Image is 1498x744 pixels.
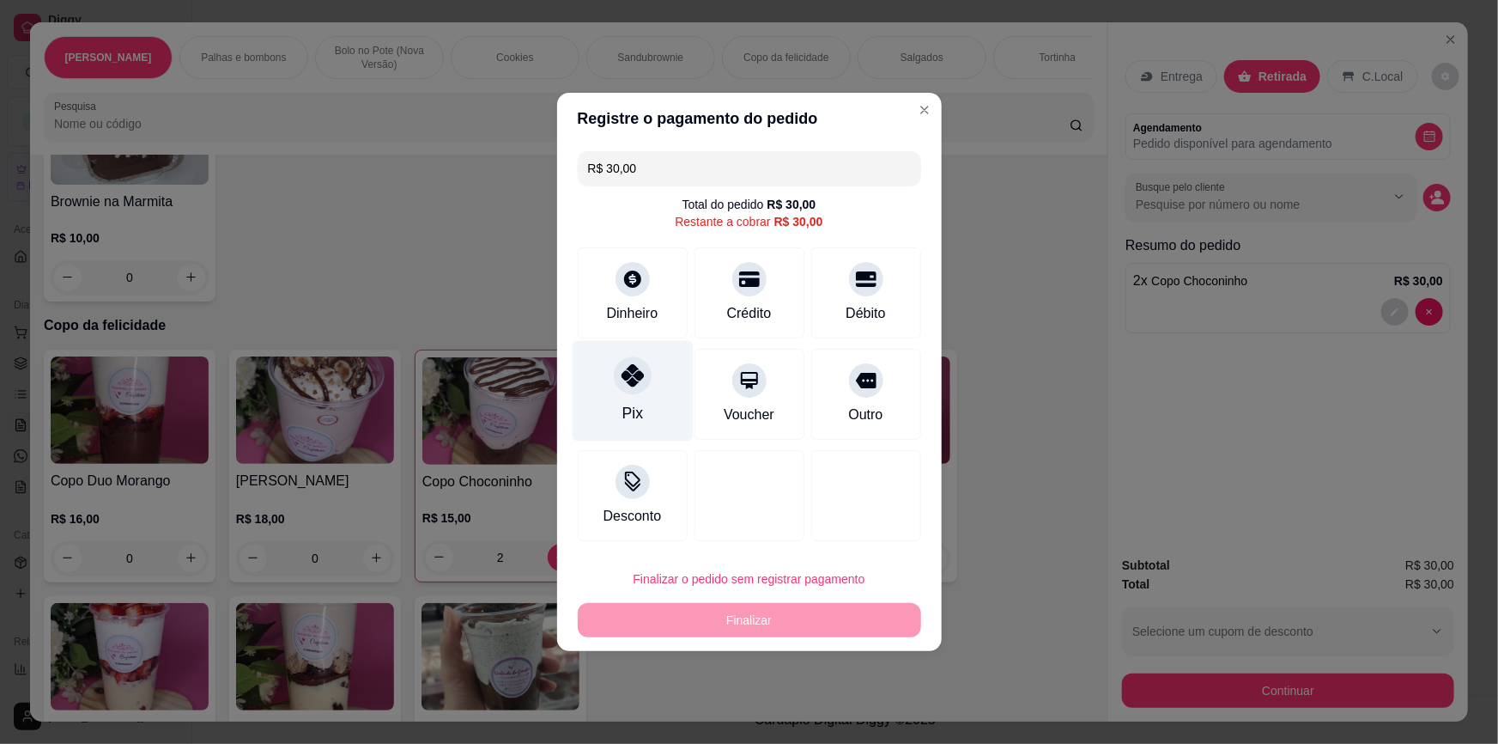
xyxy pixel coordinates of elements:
[724,405,774,425] div: Voucher
[607,303,658,324] div: Dinheiro
[774,213,823,230] div: R$ 30,00
[848,405,882,425] div: Outro
[622,402,642,424] div: Pix
[846,303,885,324] div: Débito
[557,93,942,144] header: Registre o pagamento do pedido
[682,196,816,213] div: Total do pedido
[727,303,772,324] div: Crédito
[911,96,938,124] button: Close
[578,562,921,596] button: Finalizar o pedido sem registrar pagamento
[603,506,662,527] div: Desconto
[675,213,822,230] div: Restante a cobrar
[767,196,816,213] div: R$ 30,00
[588,151,911,186] input: Ex.: hambúrguer de cordeiro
